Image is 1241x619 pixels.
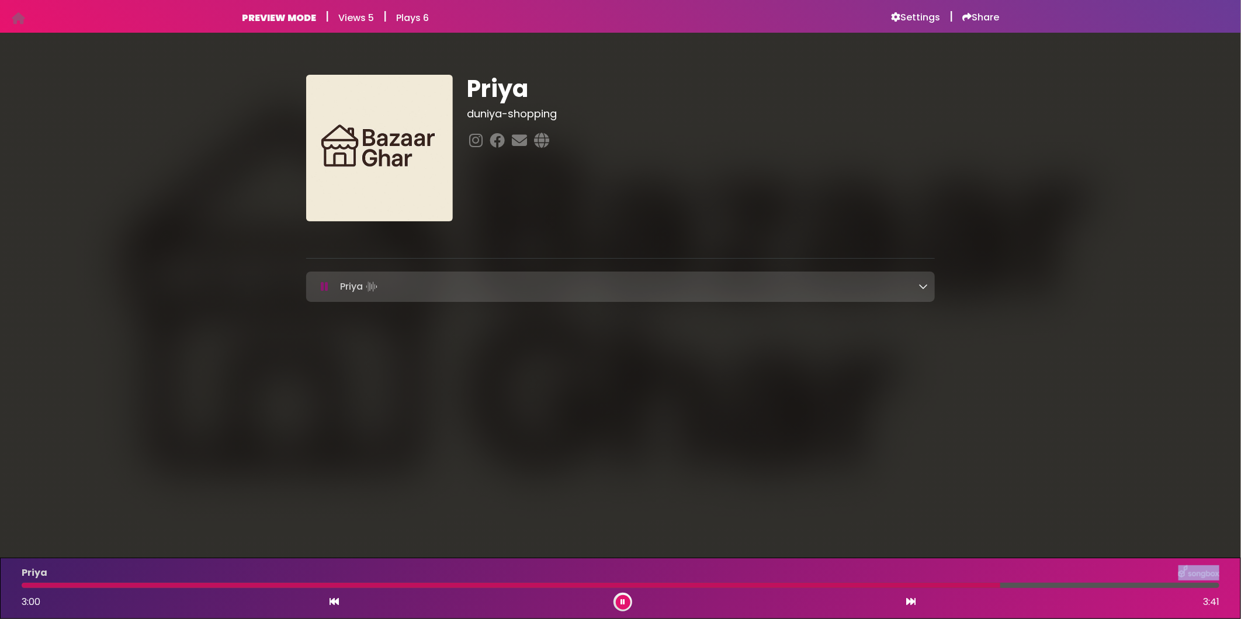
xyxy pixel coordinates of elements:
[306,75,453,221] img: 4vGZ4QXSguwBTn86kXf1
[325,9,329,23] h5: |
[891,12,940,23] a: Settings
[338,12,374,23] h6: Views 5
[467,75,935,103] h1: Priya
[396,12,429,23] h6: Plays 6
[949,9,953,23] h5: |
[467,107,935,120] h3: duniya-shopping
[383,9,387,23] h5: |
[363,279,380,295] img: waveform4.gif
[341,279,380,295] p: Priya
[962,12,999,23] a: Share
[242,12,316,23] h6: PREVIEW MODE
